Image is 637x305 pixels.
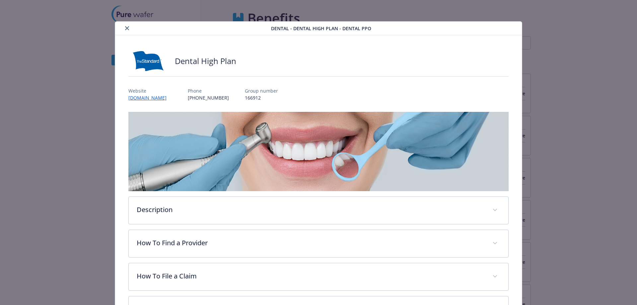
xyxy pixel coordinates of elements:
[123,24,131,32] button: close
[137,271,485,281] p: How To File a Claim
[188,94,229,101] p: [PHONE_NUMBER]
[129,263,509,290] div: How To File a Claim
[129,197,509,224] div: Description
[128,112,509,191] img: banner
[175,55,236,67] h2: Dental High Plan
[245,87,278,94] p: Group number
[245,94,278,101] p: 166912
[271,25,371,32] span: Dental - Dental High Plan - Dental PPO
[129,230,509,257] div: How To Find a Provider
[128,95,172,101] a: [DOMAIN_NAME]
[137,205,485,215] p: Description
[128,51,168,71] img: Standard Insurance Company
[188,87,229,94] p: Phone
[137,238,485,248] p: How To Find a Provider
[128,87,172,94] p: Website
